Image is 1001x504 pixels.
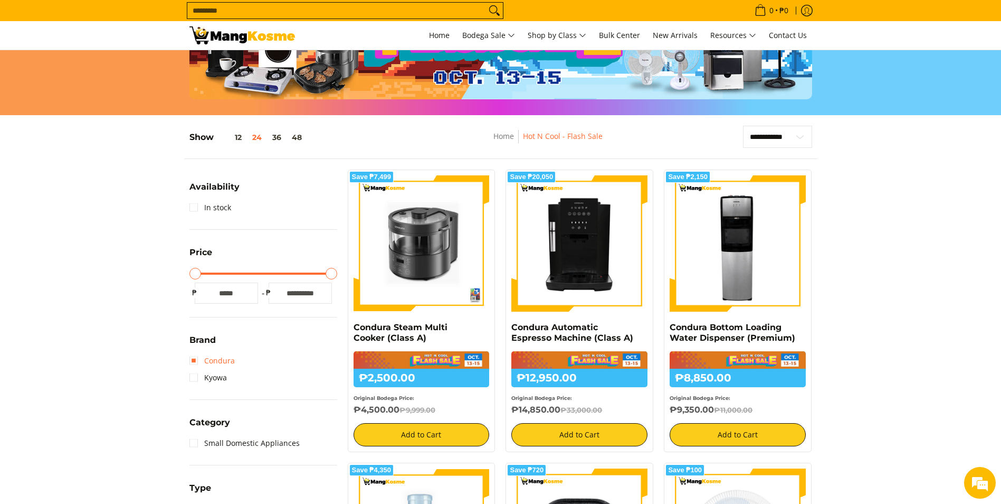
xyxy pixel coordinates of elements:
[764,21,812,50] a: Contact Us
[511,395,572,401] small: Original Bodega Price:
[599,30,640,40] span: Bulk Center
[55,59,177,73] div: Leave a message
[189,287,200,298] span: ₱
[287,133,307,142] button: 48
[528,29,586,42] span: Shop by Class
[510,174,553,180] span: Save ₱20,050
[511,322,633,343] a: Condura Automatic Espresso Machine (Class A)
[647,21,703,50] a: New Arrivals
[670,322,795,343] a: Condura Bottom Loading Water Dispenser (Premium)
[769,30,807,40] span: Contact Us
[352,467,392,473] span: Save ₱4,350
[189,26,295,44] img: Hot N Cool: Mang Kosme MID-PAYDAY APPLIANCES SALE! l Mang Kosme
[486,3,503,18] button: Search
[5,288,201,325] textarea: Type your message and click 'Submit'
[768,7,775,14] span: 0
[511,175,647,312] img: Condura Automatic Espresso Machine (Class A)
[267,133,287,142] button: 36
[510,467,544,473] span: Save ₱720
[189,183,240,199] summary: Open
[306,21,812,50] nav: Main Menu
[189,132,307,143] h5: Show
[354,423,490,446] button: Add to Cart
[522,21,592,50] a: Shop by Class
[710,29,756,42] span: Resources
[189,248,212,265] summary: Open
[247,133,267,142] button: 24
[560,406,602,414] del: ₱33,000.00
[189,369,227,386] a: Kyowa
[155,325,192,340] em: Submit
[354,405,490,415] h6: ₱4,500.00
[511,423,647,446] button: Add to Cart
[352,174,392,180] span: Save ₱7,499
[511,405,647,415] h6: ₱14,850.00
[189,183,240,191] span: Availability
[714,406,752,414] del: ₱11,000.00
[189,248,212,257] span: Price
[420,130,676,154] nav: Breadcrumbs
[189,418,230,435] summary: Open
[424,21,455,50] a: Home
[189,336,216,344] span: Brand
[670,405,806,415] h6: ₱9,350.00
[653,30,698,40] span: New Arrivals
[399,406,435,414] del: ₱9,999.00
[523,131,603,141] a: Hot N Cool - Flash Sale
[751,5,792,16] span: •
[354,322,447,343] a: Condura Steam Multi Cooker (Class A)
[429,30,450,40] span: Home
[670,423,806,446] button: Add to Cart
[214,133,247,142] button: 12
[354,175,490,312] img: Condura Steam Multi Cooker (Class A)
[705,21,761,50] a: Resources
[189,352,235,369] a: Condura
[778,7,790,14] span: ₱0
[189,435,300,452] a: Small Domestic Appliances
[668,467,702,473] span: Save ₱100
[189,418,230,427] span: Category
[189,336,216,352] summary: Open
[462,29,515,42] span: Bodega Sale
[670,175,806,312] img: Condura Bottom Loading Water Dispenser (Premium)
[22,133,184,240] span: We are offline. Please leave us a message.
[668,174,708,180] span: Save ₱2,150
[354,395,414,401] small: Original Bodega Price:
[189,484,211,500] summary: Open
[354,369,490,387] h6: ₱2,500.00
[457,21,520,50] a: Bodega Sale
[189,199,231,216] a: In stock
[594,21,645,50] a: Bulk Center
[670,395,730,401] small: Original Bodega Price:
[263,287,274,298] span: ₱
[173,5,198,31] div: Minimize live chat window
[189,484,211,492] span: Type
[493,131,514,141] a: Home
[670,369,806,387] h6: ₱8,850.00
[511,369,647,387] h6: ₱12,950.00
